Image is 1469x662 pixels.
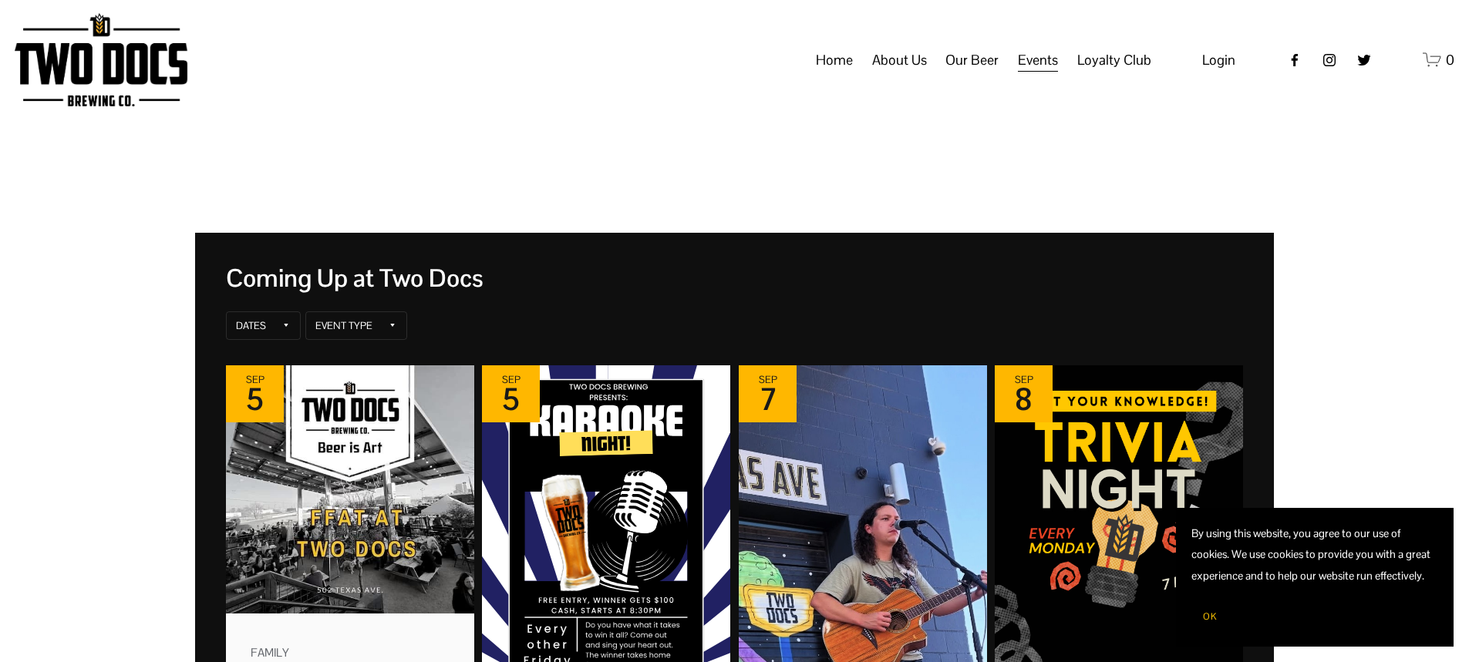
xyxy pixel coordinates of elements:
div: Event date: September 05 [482,365,540,422]
span: Our Beer [945,47,999,73]
span: 0 [1446,51,1454,69]
span: Events [1018,47,1058,73]
span: Loyalty Club [1077,47,1151,73]
img: Picture for 'First Friday Art Trail' event [226,365,474,613]
img: Two Docs Brewing Co. [15,13,187,106]
div: 7 [754,385,781,413]
div: Sep [497,375,524,385]
a: Facebook [1287,52,1302,68]
button: OK [1191,602,1228,631]
span: OK [1203,610,1217,623]
p: By using this website, you agree to our use of cookies. We use cookies to provide you with a grea... [1191,523,1438,586]
span: Login [1202,51,1235,69]
div: Coming Up at Two Docs [226,264,1244,293]
div: Dates [236,320,266,332]
div: Sep [1010,375,1037,385]
div: Sep [241,375,268,385]
a: folder dropdown [1018,45,1058,75]
div: 5 [497,385,524,413]
span: About Us [872,47,927,73]
a: instagram-unauth [1322,52,1337,68]
div: Event category [251,645,289,660]
div: Event Type [315,320,372,332]
div: Sep [754,375,781,385]
a: Home [816,45,853,75]
a: twitter-unauth [1356,52,1372,68]
div: 8 [1010,385,1037,413]
a: 0 items in cart [1423,50,1454,69]
div: Event date: September 07 [739,365,797,422]
div: Event date: September 05 [226,365,284,422]
section: Cookie banner [1176,508,1454,647]
a: folder dropdown [872,45,927,75]
a: Login [1202,47,1235,73]
a: folder dropdown [1077,45,1151,75]
a: folder dropdown [945,45,999,75]
div: Event date: September 08 [995,365,1053,422]
div: 5 [241,385,268,413]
